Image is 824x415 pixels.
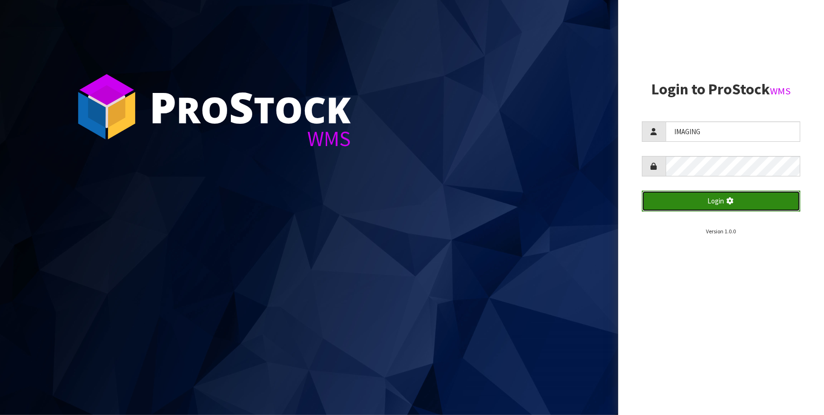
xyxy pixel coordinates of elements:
div: WMS [149,128,351,149]
div: ro tock [149,85,351,128]
input: Username [666,121,801,142]
h2: Login to ProStock [642,81,801,98]
small: Version 1.0.0 [706,228,736,235]
span: S [229,78,254,136]
img: ProStock Cube [71,71,142,142]
small: WMS [770,85,791,97]
button: Login [642,191,801,211]
span: P [149,78,176,136]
